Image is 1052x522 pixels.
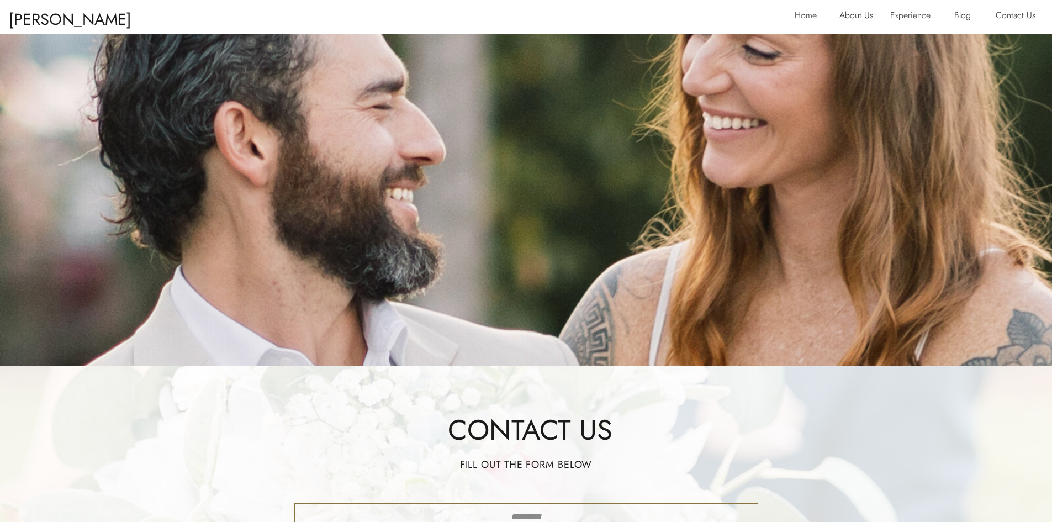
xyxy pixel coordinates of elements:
[9,5,143,25] p: [PERSON_NAME] & [PERSON_NAME]
[996,8,1043,25] a: Contact Us
[398,458,655,476] h2: fill out the form below
[954,8,979,25] a: Blog
[839,8,882,25] a: About Us
[391,410,669,439] h1: Contact us
[890,8,939,25] a: Experience
[795,8,823,25] a: Home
